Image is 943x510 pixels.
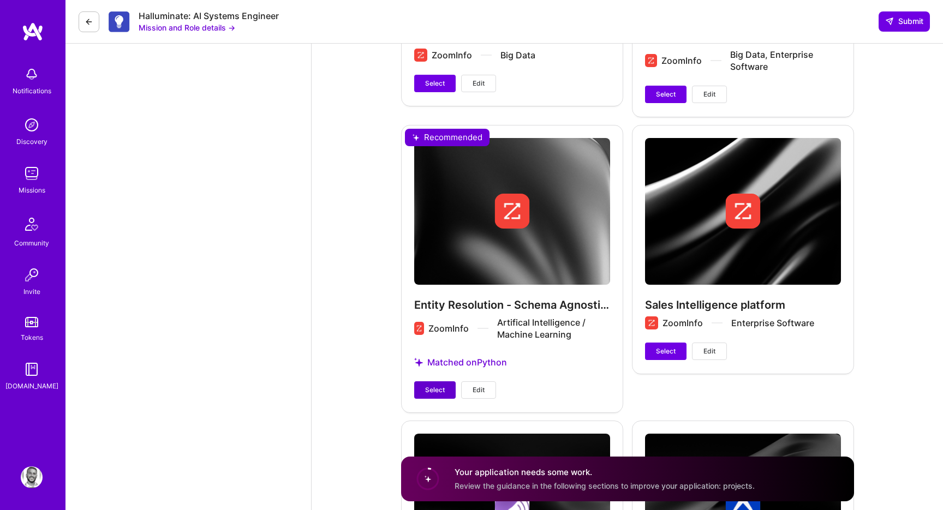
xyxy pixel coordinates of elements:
[19,211,45,237] img: Community
[885,16,923,27] span: Submit
[19,184,45,196] div: Missions
[21,114,43,136] img: discovery
[21,163,43,184] img: teamwork
[885,17,894,26] i: icon SendLight
[692,86,727,103] button: Edit
[21,466,43,488] img: User Avatar
[692,343,727,360] button: Edit
[21,358,43,380] img: guide book
[21,63,43,85] img: bell
[645,86,687,103] button: Select
[703,89,715,99] span: Edit
[23,286,40,297] div: Invite
[455,481,755,490] span: Review the guidance in the following sections to improve your application: projects.
[108,11,130,32] img: Company Logo
[14,237,49,249] div: Community
[21,332,43,343] div: Tokens
[425,79,445,88] span: Select
[645,343,687,360] button: Select
[414,381,456,399] button: Select
[473,79,485,88] span: Edit
[473,385,485,395] span: Edit
[25,317,38,327] img: tokens
[5,380,58,392] div: [DOMAIN_NAME]
[455,466,755,478] h4: Your application needs some work.
[656,346,676,356] span: Select
[879,11,930,31] button: Submit
[656,89,676,99] span: Select
[16,136,47,147] div: Discovery
[139,22,235,33] button: Mission and Role details →
[703,346,715,356] span: Edit
[21,264,43,286] img: Invite
[425,385,445,395] span: Select
[414,75,456,92] button: Select
[13,85,51,97] div: Notifications
[139,10,279,22] div: Halluminate: AI Systems Engineer
[85,17,93,26] i: icon LeftArrowDark
[461,75,496,92] button: Edit
[461,381,496,399] button: Edit
[22,22,44,41] img: logo
[18,466,45,488] a: User Avatar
